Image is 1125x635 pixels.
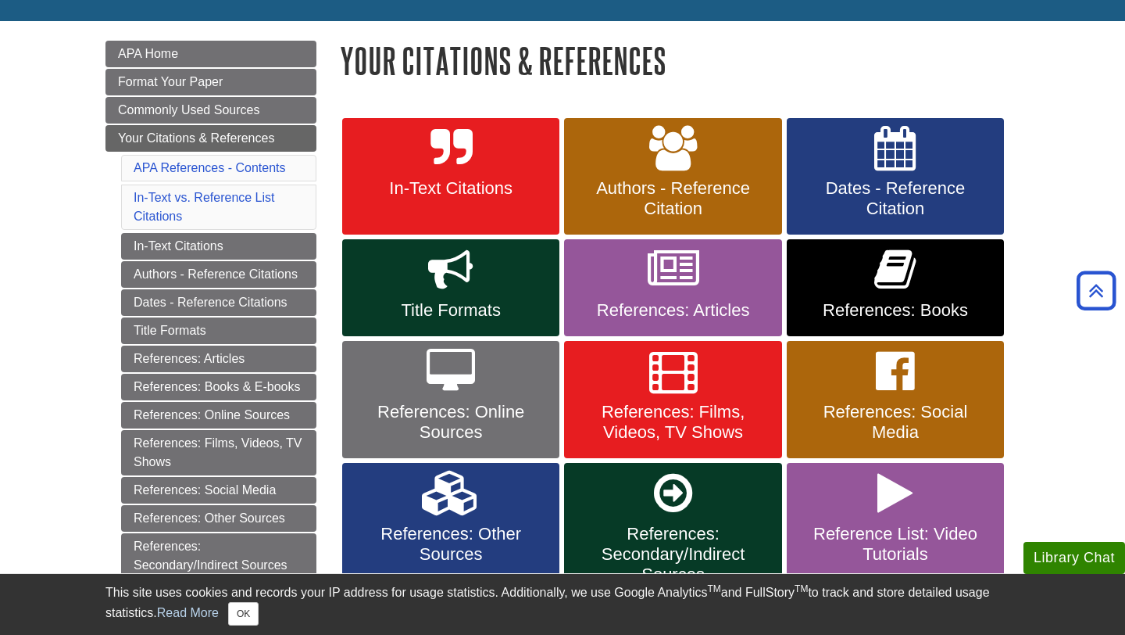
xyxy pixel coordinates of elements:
a: Commonly Used Sources [105,97,316,124]
span: APA Home [118,47,178,60]
sup: TM [707,583,720,594]
div: This site uses cookies and records your IP address for usage statistics. Additionally, we use Goo... [105,583,1020,626]
a: Title Formats [342,239,559,336]
a: References: Online Sources [342,341,559,458]
span: Commonly Used Sources [118,103,259,117]
a: References: Articles [564,239,781,336]
a: Title Formats [121,317,316,344]
a: Dates - Reference Citations [121,289,316,316]
button: Library Chat [1023,542,1125,574]
a: References: Articles [121,346,316,372]
span: Reference List: Video Tutorials [798,524,992,565]
span: Dates - Reference Citation [798,178,992,219]
span: References: Social Media [798,402,992,443]
span: Your Citations & References [118,131,274,145]
a: In-Text Citations [121,233,316,260]
a: In-Text vs. Reference List Citations [134,191,275,223]
span: Format Your Paper [118,75,223,88]
sup: TM [795,583,808,594]
a: Reference List: Video Tutorials [787,463,1004,601]
a: APA Home [105,41,316,67]
a: References: Social Media [787,341,1004,458]
span: Authors - Reference Citation [576,178,770,219]
a: References: Secondary/Indirect Sources [121,533,316,579]
a: Authors - Reference Citations [121,261,316,288]
a: References: Films, Videos, TV Shows [121,430,316,475]
a: In-Text Citations [342,118,559,235]
span: References: Films, Videos, TV Shows [576,402,770,443]
h1: Your Citations & References [340,41,1020,81]
a: References: Other Sources [342,463,559,601]
a: Back to Top [1071,280,1121,301]
span: References: Online Sources [354,402,548,443]
span: References: Articles [576,300,770,321]
a: Format Your Paper [105,69,316,95]
a: References: Online Sources [121,402,316,429]
a: Your Citations & References [105,125,316,152]
button: Close [228,602,259,626]
a: Dates - Reference Citation [787,118,1004,235]
a: Authors - Reference Citation [564,118,781,235]
a: Read More [157,606,219,619]
a: References: Books & E-books [121,374,316,400]
a: References: Films, Videos, TV Shows [564,341,781,458]
a: References: Other Sources [121,505,316,532]
span: References: Secondary/Indirect Sources [576,524,770,585]
span: References: Books [798,300,992,321]
a: References: Social Media [121,477,316,504]
a: References: Secondary/Indirect Sources [564,463,781,601]
a: APA References - Contents [134,161,285,174]
a: References: Books [787,239,1004,336]
span: Title Formats [354,300,548,321]
span: References: Other Sources [354,524,548,565]
span: In-Text Citations [354,178,548,199]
